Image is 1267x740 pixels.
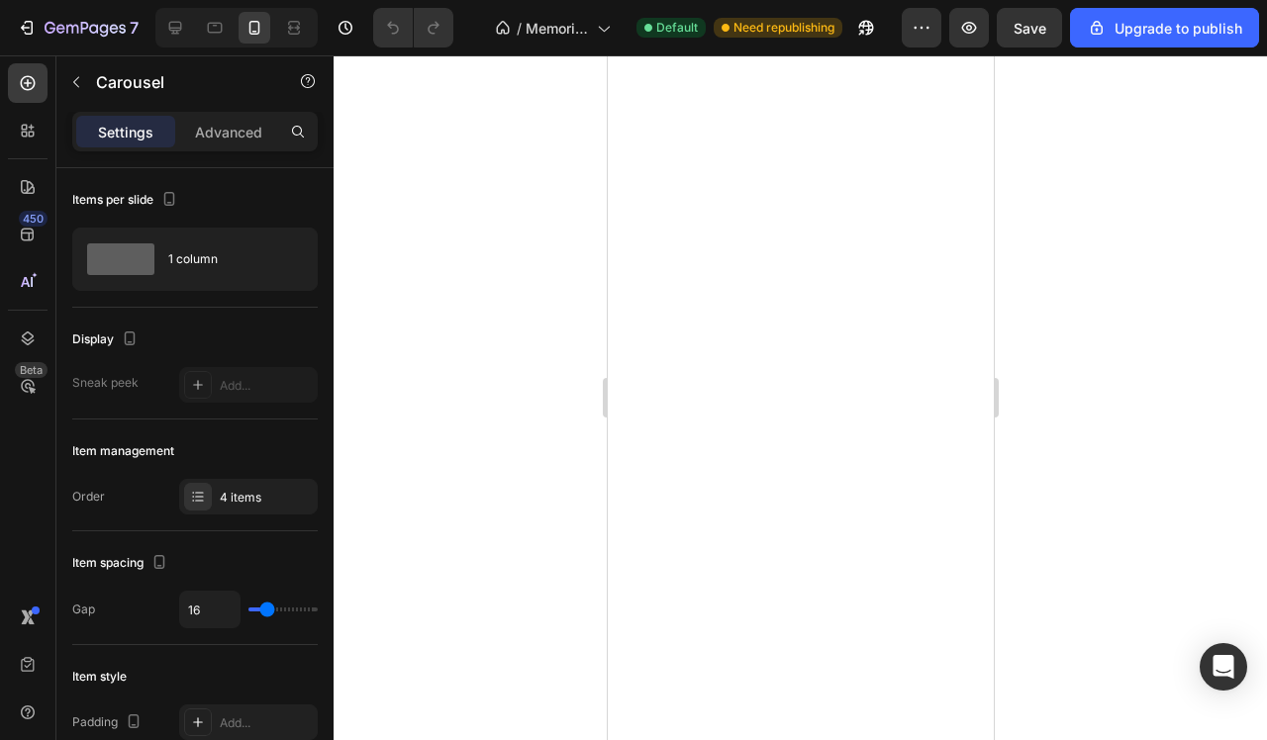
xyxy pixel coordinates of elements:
div: 4 items [220,489,313,507]
span: / [517,18,522,39]
p: Settings [98,122,153,142]
div: Order [72,488,105,506]
div: Padding [72,709,146,736]
p: Advanced [195,122,262,142]
span: Memorial of the Great [PERSON_NAME], GemPages [526,18,589,39]
div: Item spacing [72,550,171,577]
span: Need republishing [733,19,834,37]
div: Items per slide [72,187,181,214]
span: Default [656,19,698,37]
span: Save [1014,20,1046,37]
div: Upgrade to publish [1087,18,1242,39]
div: 1 column [168,236,289,282]
p: Carousel [96,70,264,94]
button: Save [997,8,1062,47]
button: Upgrade to publish [1070,8,1259,47]
div: Undo/Redo [373,8,453,47]
div: Gap [72,601,95,618]
div: Open Intercom Messenger [1200,643,1247,691]
div: Item style [72,668,127,686]
iframe: Design area [608,55,994,740]
div: Add... [220,714,313,732]
button: 7 [8,8,147,47]
div: 450 [19,211,48,227]
div: Display [72,326,142,353]
div: Sneak peek [72,374,139,392]
div: Item management [72,442,174,460]
div: Beta [15,362,48,378]
p: 7 [130,16,139,40]
input: Auto [180,592,240,627]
